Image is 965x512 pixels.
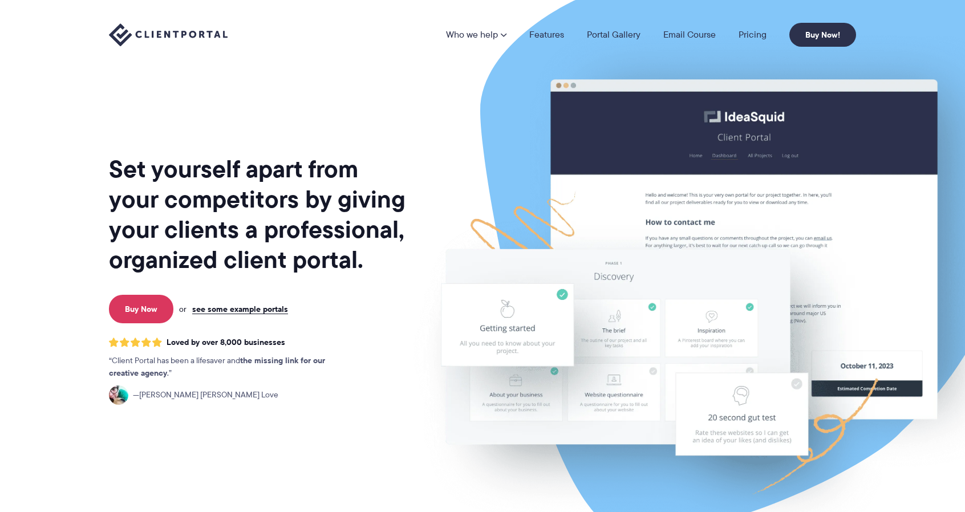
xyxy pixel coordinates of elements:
[179,304,186,314] span: or
[663,30,716,39] a: Email Course
[109,355,348,380] p: Client Portal has been a lifesaver and .
[133,389,278,401] span: [PERSON_NAME] [PERSON_NAME] Love
[587,30,640,39] a: Portal Gallery
[192,304,288,314] a: see some example portals
[109,295,173,323] a: Buy Now
[446,30,506,39] a: Who we help
[109,154,408,275] h1: Set yourself apart from your competitors by giving your clients a professional, organized client ...
[789,23,856,47] a: Buy Now!
[739,30,767,39] a: Pricing
[529,30,564,39] a: Features
[167,338,285,347] span: Loved by over 8,000 businesses
[109,354,325,379] strong: the missing link for our creative agency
